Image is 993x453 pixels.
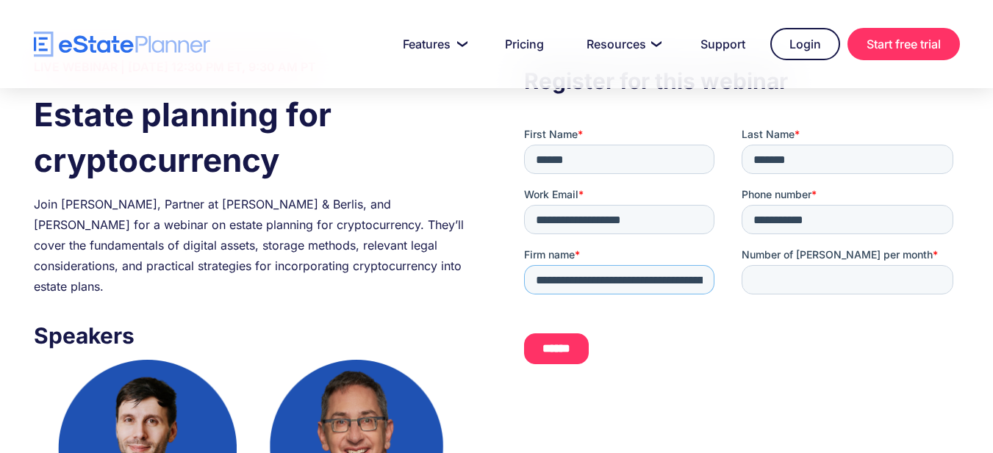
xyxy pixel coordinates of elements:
[34,319,469,352] h3: Speakers
[34,32,210,57] a: home
[385,29,480,59] a: Features
[487,29,562,59] a: Pricing
[770,28,840,60] a: Login
[569,29,675,59] a: Resources
[34,194,469,297] div: Join [PERSON_NAME], Partner at [PERSON_NAME] & Berlis, and [PERSON_NAME] for a webinar on estate ...
[524,127,959,377] iframe: Form 0
[683,29,763,59] a: Support
[847,28,960,60] a: Start free trial
[34,92,469,183] h1: Estate planning for cryptocurrency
